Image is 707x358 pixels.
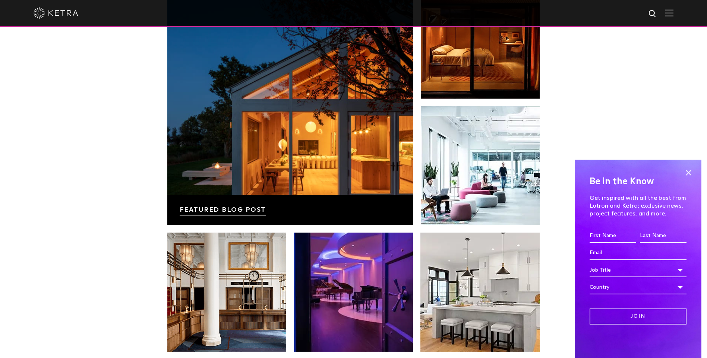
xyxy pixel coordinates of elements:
img: Hamburger%20Nav.svg [665,9,673,16]
p: Get inspired with all the best from Lutron and Ketra: exclusive news, project features, and more. [590,194,687,217]
h4: Be in the Know [590,175,687,189]
input: First Name [590,229,636,243]
input: Email [590,246,687,260]
img: search icon [648,9,657,19]
div: Job Title [590,263,687,277]
input: Last Name [640,229,687,243]
div: Country [590,280,687,294]
img: ketra-logo-2019-white [34,7,78,19]
input: Join [590,309,687,325]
